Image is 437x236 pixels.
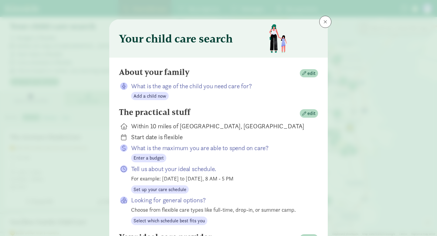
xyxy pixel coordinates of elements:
button: edit [300,69,318,78]
span: Enter a budget [134,154,164,162]
div: For example: [DATE] to [DATE], 8 AM - 5 PM [131,174,308,183]
p: Tell us about your ideal schedule. [131,165,308,173]
p: What is the age of the child you need care for? [131,82,308,90]
span: Set up your care schedule [134,186,186,193]
span: edit [307,110,316,117]
button: Enter a budget [131,154,166,162]
span: Select which schedule best fits you [134,217,205,224]
button: Set up your care schedule [131,185,189,194]
button: Add a child now [131,92,169,100]
span: edit [307,70,316,77]
button: edit [300,109,318,118]
div: Choose from flexible care types like full-time, drop-in, or summer camp. [131,206,308,214]
button: Select which schedule best fits you [131,217,207,225]
h3: Your child care search [119,32,233,45]
span: Add a child now [134,93,166,100]
div: Start date is flexible [131,133,308,141]
h4: The practical stuff [119,107,190,117]
h4: About your family [119,67,190,77]
p: What is the maximum you are able to spend on care? [131,144,308,152]
p: Looking for general options? [131,196,308,204]
div: Within 10 miles of [GEOGRAPHIC_DATA], [GEOGRAPHIC_DATA] [131,122,308,130]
